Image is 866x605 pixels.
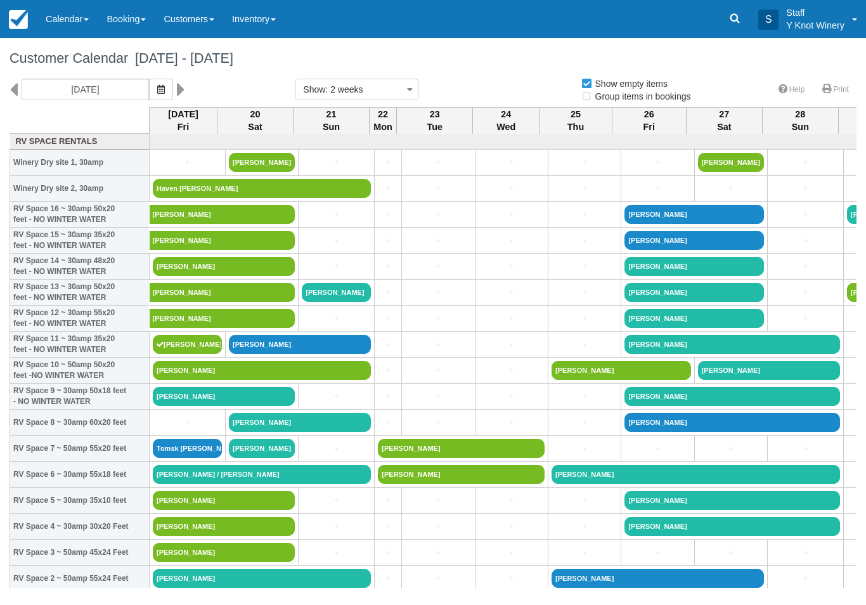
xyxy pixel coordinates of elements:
a: + [378,208,398,221]
a: + [771,182,840,195]
p: Y Knot Winery [786,19,844,32]
a: + [378,234,398,247]
a: + [624,546,690,559]
p: Staff [786,6,844,19]
a: + [552,390,617,403]
a: [PERSON_NAME] [624,387,840,406]
th: 26 Fri [612,107,686,134]
a: + [552,182,617,195]
a: [PERSON_NAME] [153,543,295,562]
a: [PERSON_NAME] [153,335,222,354]
a: + [378,494,398,507]
th: [DATE] Fri [150,107,217,134]
a: + [302,442,371,455]
a: + [405,208,471,221]
a: + [378,156,398,169]
span: : 2 weeks [325,84,363,94]
th: RV Space 3 ~ 50amp 45x24 Feet [10,540,150,566]
a: [PERSON_NAME] [552,569,764,588]
a: [PERSON_NAME] [150,231,295,250]
a: [PERSON_NAME] [378,439,545,458]
a: + [405,156,471,169]
a: + [405,338,471,351]
a: [PERSON_NAME] [624,205,764,224]
a: + [378,312,398,325]
a: + [378,546,398,559]
a: + [378,286,398,299]
a: [PERSON_NAME] [624,231,764,250]
a: [PERSON_NAME] [624,491,840,510]
th: 24 Wed [473,107,540,134]
th: RV Space 15 ~ 30amp 35x20 feet - NO WINTER WATER [10,228,150,254]
a: + [479,364,545,377]
a: [PERSON_NAME] [153,517,295,536]
a: + [479,234,545,247]
a: + [153,416,222,429]
th: Winery Dry site 2, 30amp [10,176,150,202]
a: + [302,260,371,273]
th: RV Space 16 ~ 30amp 50x20 feet - NO WINTER WATER [10,202,150,228]
a: [PERSON_NAME] [302,283,371,302]
th: RV Space 11 ~ 30amp 35x20 feet - NO WINTER WATER [10,332,150,358]
th: RV Space 6 ~ 30amp 55x18 feet [10,462,150,488]
a: + [378,572,398,585]
a: [PERSON_NAME] [153,569,371,588]
a: + [771,442,840,455]
a: + [405,234,471,247]
a: + [405,546,471,559]
a: + [624,182,690,195]
a: + [405,286,471,299]
th: RV Space 10 ~ 50amp 50x20 feet -NO WINTER WATER [10,358,150,384]
a: + [479,546,545,559]
a: Help [771,81,813,99]
th: 20 Sat [217,107,294,134]
a: + [552,494,617,507]
a: [PERSON_NAME] [153,361,371,380]
a: + [479,572,545,585]
th: 25 Thu [540,107,612,134]
a: [PERSON_NAME] [624,257,764,276]
a: + [552,546,617,559]
a: + [552,234,617,247]
a: + [552,312,617,325]
a: + [378,416,398,429]
a: + [479,494,545,507]
th: Winery Dry site 1, 30amp [10,150,150,176]
a: [PERSON_NAME] [150,309,295,328]
a: + [378,520,398,533]
a: + [378,338,398,351]
label: Show empty items [581,74,676,93]
a: + [771,546,840,559]
a: [PERSON_NAME] [150,283,295,302]
th: RV Space 9 ~ 30amp 50x18 feet - NO WINTER WATER [10,384,150,410]
a: + [405,572,471,585]
a: + [302,234,371,247]
a: + [479,260,545,273]
a: + [479,156,545,169]
h1: Customer Calendar [10,51,856,66]
a: + [302,494,371,507]
a: [PERSON_NAME] / [PERSON_NAME] [153,465,371,484]
a: + [479,390,545,403]
a: [PERSON_NAME] [624,413,840,432]
a: + [405,494,471,507]
a: + [552,416,617,429]
a: + [302,312,371,325]
a: + [771,208,840,221]
a: + [771,312,840,325]
a: [PERSON_NAME] [229,439,295,458]
a: + [771,234,840,247]
a: + [405,520,471,533]
a: [PERSON_NAME] [229,153,295,172]
a: + [552,260,617,273]
th: RV Space 2 ~ 50amp 55x24 Feet [10,566,150,592]
span: Group items in bookings [581,91,701,100]
a: + [552,338,617,351]
a: [PERSON_NAME] [153,387,295,406]
a: + [405,416,471,429]
a: Tomsk [PERSON_NAME] [153,439,222,458]
a: [PERSON_NAME] [552,361,691,380]
th: RV Space 7 ~ 50amp 55x20 feet [10,436,150,462]
th: RV Space 13 ~ 30amp 50x20 feet - NO WINTER WATER [10,280,150,306]
th: RV Space 8 ~ 30amp 60x20 feet [10,410,150,436]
